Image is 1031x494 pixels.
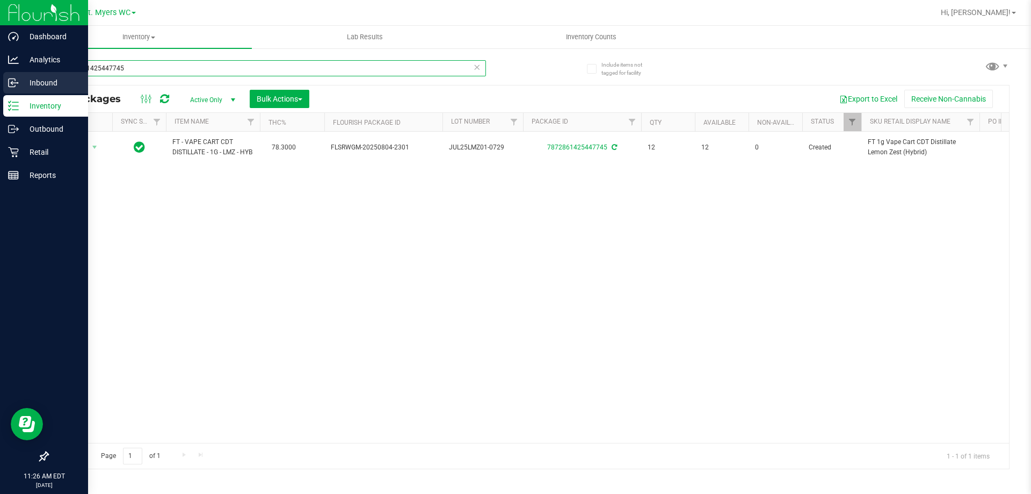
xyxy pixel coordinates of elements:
[47,60,486,76] input: Search Package ID, Item Name, SKU, Lot or Part Number...
[19,53,83,66] p: Analytics
[962,113,979,131] a: Filter
[19,30,83,43] p: Dashboard
[26,32,252,42] span: Inventory
[623,113,641,131] a: Filter
[84,8,130,17] span: Ft. Myers WC
[123,448,142,464] input: 1
[5,481,83,489] p: [DATE]
[268,119,286,126] a: THC%
[19,99,83,112] p: Inventory
[868,137,973,157] span: FT 1g Vape Cart CDT Distillate Lemon Zest (Hybrid)
[809,142,855,153] span: Created
[601,61,655,77] span: Include items not tagged for facility
[8,31,19,42] inline-svg: Dashboard
[755,142,796,153] span: 0
[757,119,805,126] a: Non-Available
[478,26,704,48] a: Inventory Counts
[505,113,523,131] a: Filter
[11,408,43,440] iframe: Resource center
[92,448,169,464] span: Page of 1
[449,142,517,153] span: JUL25LMZ01-0729
[811,118,834,125] a: Status
[252,26,478,48] a: Lab Results
[941,8,1011,17] span: Hi, [PERSON_NAME]!
[988,118,1004,125] a: PO ID
[121,118,162,125] a: Sync Status
[172,137,253,157] span: FT - VAPE CART CDT DISTILLATE - 1G - LMZ - HYB
[257,95,302,103] span: Bulk Actions
[8,77,19,88] inline-svg: Inbound
[8,147,19,157] inline-svg: Retail
[547,144,607,151] a: 7872861425447745
[551,32,631,42] span: Inventory Counts
[333,119,401,126] a: Flourish Package ID
[242,113,260,131] a: Filter
[701,142,742,153] span: 12
[148,113,166,131] a: Filter
[650,119,662,126] a: Qty
[134,140,145,155] span: In Sync
[56,93,132,105] span: All Packages
[19,123,83,135] p: Outbound
[19,169,83,182] p: Reports
[8,124,19,134] inline-svg: Outbound
[832,90,904,108] button: Export to Excel
[175,118,209,125] a: Item Name
[8,54,19,65] inline-svg: Analytics
[473,60,481,74] span: Clear
[19,76,83,89] p: Inbound
[8,101,19,111] inline-svg: Inventory
[904,90,993,108] button: Receive Non-Cannabis
[19,146,83,159] p: Retail
[250,90,309,108] button: Bulk Actions
[451,118,490,125] a: Lot Number
[648,142,688,153] span: 12
[610,144,617,151] span: Sync from Compliance System
[532,118,568,125] a: Package ID
[26,26,252,48] a: Inventory
[844,113,861,131] a: Filter
[938,448,998,464] span: 1 - 1 of 1 items
[266,140,301,155] span: 78.3000
[332,32,397,42] span: Lab Results
[8,170,19,181] inline-svg: Reports
[88,140,101,155] span: select
[331,142,436,153] span: FLSRWGM-20250804-2301
[870,118,950,125] a: Sku Retail Display Name
[5,471,83,481] p: 11:26 AM EDT
[703,119,736,126] a: Available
